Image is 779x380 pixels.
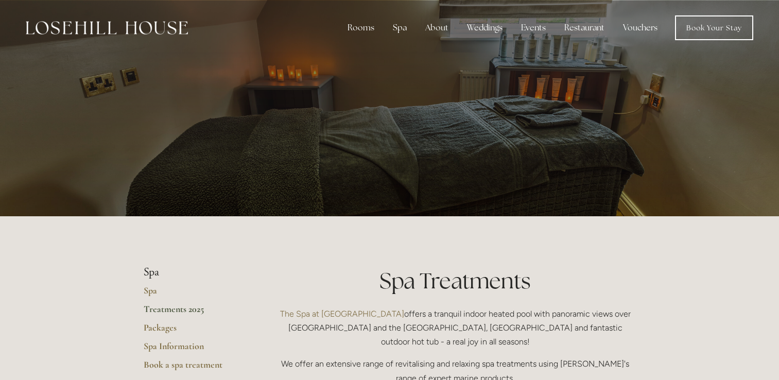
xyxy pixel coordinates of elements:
div: About [417,18,457,38]
h1: Spa Treatments [275,266,636,296]
a: Book a spa treatment [144,359,242,377]
div: Weddings [459,18,511,38]
a: Book Your Stay [675,15,753,40]
div: Restaurant [556,18,613,38]
img: Losehill House [26,21,188,34]
div: Rooms [339,18,383,38]
div: Spa [385,18,415,38]
a: Spa [144,285,242,303]
div: Events [513,18,554,38]
li: Spa [144,266,242,279]
a: Spa Information [144,340,242,359]
a: Treatments 2025 [144,303,242,322]
a: Vouchers [615,18,666,38]
a: The Spa at [GEOGRAPHIC_DATA] [280,309,404,319]
a: Packages [144,322,242,340]
p: offers a tranquil indoor heated pool with panoramic views over [GEOGRAPHIC_DATA] and the [GEOGRAP... [275,307,636,349]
